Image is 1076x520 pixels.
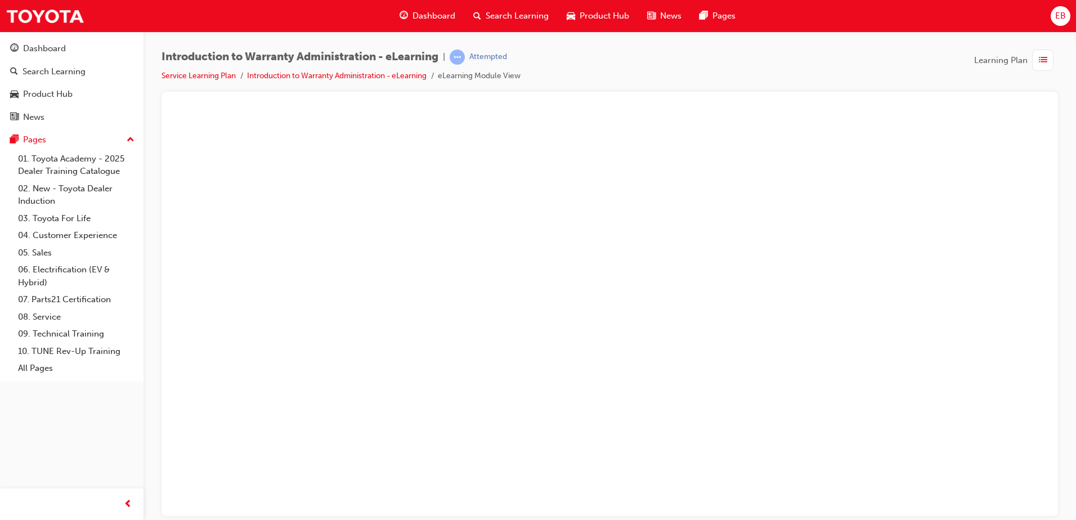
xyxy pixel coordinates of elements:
span: pages-icon [700,9,708,23]
span: Product Hub [580,10,629,23]
span: pages-icon [10,135,19,145]
a: guage-iconDashboard [391,5,464,28]
span: car-icon [10,89,19,100]
a: 08. Service [14,308,139,326]
span: learningRecordVerb_ATTEMPT-icon [450,50,465,65]
a: Product Hub [5,84,139,105]
a: News [5,107,139,128]
button: EB [1051,6,1070,26]
span: Learning Plan [974,54,1028,67]
button: Pages [5,129,139,150]
span: prev-icon [124,497,132,512]
span: news-icon [647,9,656,23]
li: eLearning Module View [438,70,521,83]
span: search-icon [10,67,18,77]
a: 10. TUNE Rev-Up Training [14,343,139,360]
a: Search Learning [5,61,139,82]
a: 07. Parts21 Certification [14,291,139,308]
a: Service Learning Plan [162,71,236,80]
span: News [660,10,682,23]
a: 01. Toyota Academy - 2025 Dealer Training Catalogue [14,150,139,180]
div: Dashboard [23,42,66,55]
div: Product Hub [23,88,73,101]
span: guage-icon [10,44,19,54]
a: Dashboard [5,38,139,59]
a: car-iconProduct Hub [558,5,638,28]
span: EB [1055,10,1066,23]
span: Search Learning [486,10,549,23]
a: 05. Sales [14,244,139,262]
span: | [443,51,445,64]
a: Introduction to Warranty Administration - eLearning [247,71,427,80]
a: 06. Electrification (EV & Hybrid) [14,261,139,291]
span: up-icon [127,133,134,147]
a: 09. Technical Training [14,325,139,343]
span: Dashboard [413,10,455,23]
div: News [23,111,44,124]
span: news-icon [10,113,19,123]
div: Pages [23,133,46,146]
a: search-iconSearch Learning [464,5,558,28]
img: Trak [6,3,84,29]
a: All Pages [14,360,139,377]
span: guage-icon [400,9,408,23]
a: 03. Toyota For Life [14,210,139,227]
button: Learning Plan [974,50,1058,71]
div: Attempted [469,52,507,62]
span: Pages [712,10,736,23]
a: pages-iconPages [691,5,745,28]
span: Introduction to Warranty Administration - eLearning [162,51,438,64]
div: Search Learning [23,65,86,78]
button: DashboardSearch LearningProduct HubNews [5,36,139,129]
a: 02. New - Toyota Dealer Induction [14,180,139,210]
a: 04. Customer Experience [14,227,139,244]
a: news-iconNews [638,5,691,28]
span: list-icon [1039,53,1047,68]
span: car-icon [567,9,575,23]
span: search-icon [473,9,481,23]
